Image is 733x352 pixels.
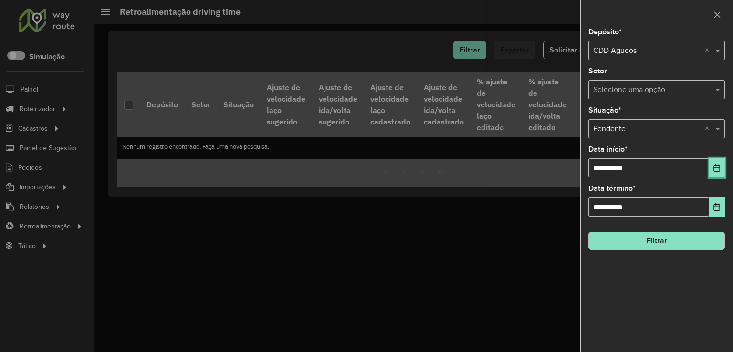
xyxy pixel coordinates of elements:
button: Choose Date [709,197,725,217]
label: Setor [588,65,607,77]
span: Clear all [705,45,713,56]
span: Clear all [705,123,713,135]
label: Data início [588,144,628,155]
label: Depósito [588,26,622,38]
button: Choose Date [709,158,725,177]
label: Situação [588,104,621,116]
label: Data término [588,183,636,194]
button: Filtrar [588,232,725,250]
